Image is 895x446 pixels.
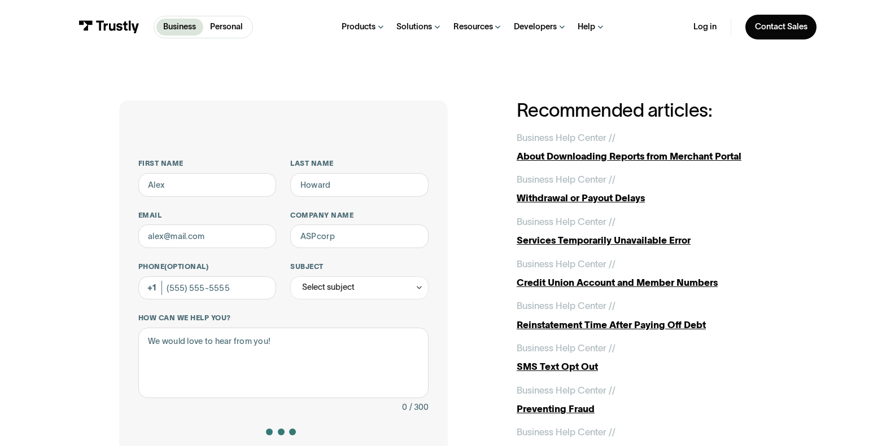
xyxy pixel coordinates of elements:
a: Business [156,19,203,36]
label: Company name [290,211,429,220]
div: Business Help Center / [517,299,612,313]
div: Preventing Fraud [517,402,776,416]
div: Business Help Center / [517,257,612,271]
div: Business Help Center / [517,173,612,187]
div: Select subject [302,280,355,294]
div: / [612,341,615,355]
div: / [612,215,615,229]
div: Products [342,21,376,32]
label: Email [138,211,277,220]
p: Business [163,21,196,33]
a: Business Help Center //About Downloading Reports from Merchant Portal [517,131,776,164]
img: Trustly Logo [78,20,139,33]
div: Services Temporarily Unavailable Error [517,233,776,248]
div: / [612,257,615,271]
div: Business Help Center / [517,215,612,229]
a: Business Help Center //Preventing Fraud [517,383,776,416]
label: First name [138,159,277,169]
div: / [612,173,615,187]
a: Contact Sales [745,15,817,39]
div: / [612,299,615,313]
a: Business Help Center //SMS Text Opt Out [517,341,776,374]
div: Business Help Center / [517,131,612,145]
div: Credit Union Account and Member Numbers [517,276,776,290]
label: Phone [138,262,277,272]
a: Business Help Center //Withdrawal or Payout Delays [517,173,776,205]
input: Alex [138,173,277,197]
div: Contact Sales [755,21,807,32]
input: alex@mail.com [138,224,277,248]
input: ASPcorp [290,224,429,248]
input: (555) 555-5555 [138,276,277,300]
div: Business Help Center / [517,425,612,439]
label: Subject [290,262,429,272]
div: Developers [514,21,557,32]
div: Business Help Center / [517,341,612,355]
div: 0 [402,400,407,414]
a: Business Help Center //Credit Union Account and Member Numbers [517,257,776,290]
div: Reinstatement Time After Paying Off Debt [517,318,776,332]
p: Personal [210,21,243,33]
div: Withdrawal or Payout Delays [517,191,776,205]
a: Log in [693,21,717,32]
div: Business Help Center / [517,383,612,398]
a: Personal [203,19,250,36]
a: Business Help Center //Reinstatement Time After Paying Off Debt [517,299,776,332]
div: / [612,383,615,398]
div: / [612,425,615,439]
label: Last name [290,159,429,169]
h2: Recommended articles: [517,100,776,121]
div: Help [578,21,595,32]
div: Resources [453,21,493,32]
div: About Downloading Reports from Merchant Portal [517,149,776,164]
span: (Optional) [164,263,208,270]
div: SMS Text Opt Out [517,360,776,374]
label: How can we help you? [138,313,429,323]
a: Business Help Center //Services Temporarily Unavailable Error [517,215,776,248]
div: Solutions [396,21,432,32]
input: Howard [290,173,429,197]
div: / 300 [409,400,429,414]
div: / [612,131,615,145]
